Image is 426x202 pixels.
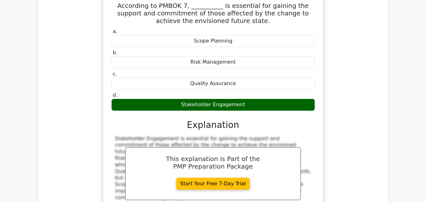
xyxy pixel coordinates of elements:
[115,136,311,201] div: Stakeholder Engagement is essential for gaining the support and commitment of those affected by t...
[111,78,315,90] div: Quality Assurance
[113,92,118,98] span: d.
[111,56,315,68] div: Risk Management
[113,28,118,34] span: a.
[111,2,316,25] h5: According to PMBOK 7, __________ is essential for gaining the support and commitment of those aff...
[113,71,117,77] span: c.
[111,35,315,47] div: Scope Planning
[113,49,118,55] span: b.
[115,120,311,130] h3: Explanation
[111,99,315,111] div: Stakeholder Engagement
[176,178,250,190] a: Start Your Free 7-Day Trial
